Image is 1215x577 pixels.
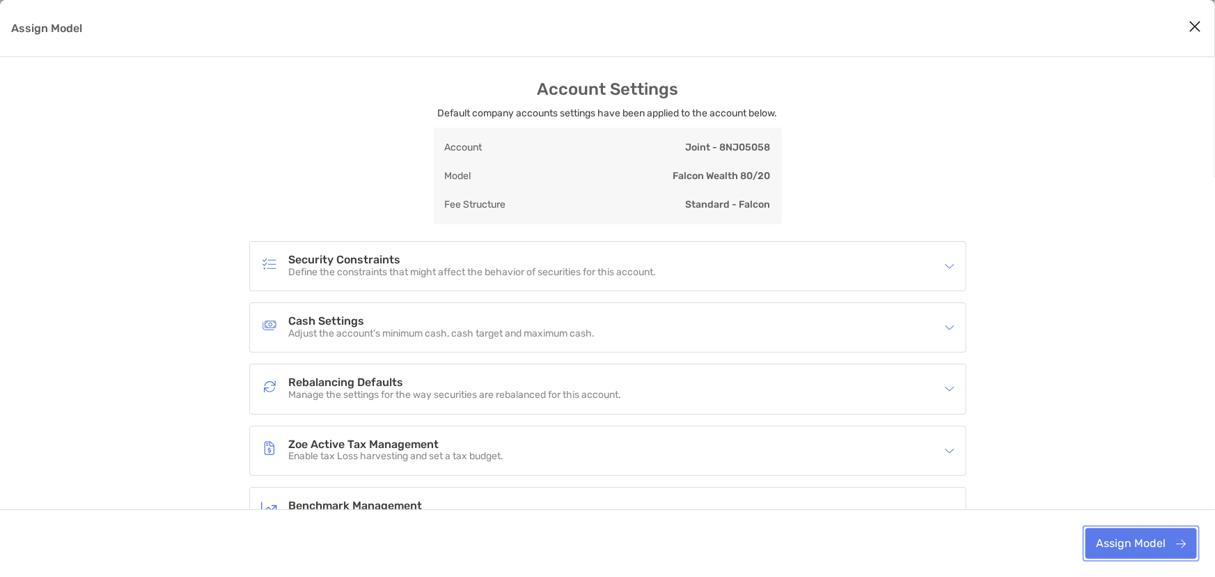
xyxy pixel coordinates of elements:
[445,167,471,185] p: Model
[438,105,778,122] p: Default company accounts settings have been applied to the account below.
[289,267,657,279] p: Define the constraints that might affect the behavior of securities for this account.
[673,167,771,185] p: Falcon Wealth 80/20
[261,256,278,272] img: Security Constraints
[250,303,966,352] div: icon arrowCash SettingsCash SettingsAdjust the account’s minimum cash, cash target and maximum cash.
[289,254,657,266] h4: Security Constraints
[1184,17,1205,38] button: Close modal
[945,323,955,332] img: icon arrow
[289,328,595,340] p: Adjust the account’s minimum cash, cash target and maximum cash.
[289,377,622,389] h4: Rebalancing Defaults
[289,500,677,512] h4: Benchmark Management
[11,20,82,37] p: Assign Model
[250,364,966,413] div: icon arrowRebalancing DefaultsRebalancing DefaultsManage the settings for the way securities are ...
[250,488,966,537] div: icon arrowBenchmark ManagementBenchmark ManagementTrack this account’s performance with benchmark...
[445,139,483,156] p: Account
[537,79,678,99] h3: Account Settings
[289,439,504,451] h4: Zoe Active Tax Management
[445,196,506,213] p: Fee Structure
[261,317,278,334] img: Cash Settings
[261,501,278,518] img: Benchmark Management
[261,378,278,395] img: Rebalancing Defaults
[250,242,966,291] div: icon arrowSecurity ConstraintsSecurity ConstraintsDefine the constraints that might affect the be...
[686,139,771,156] p: Joint - 8NJ05058
[289,451,504,463] p: Enable tax Loss harvesting and set a tax budget.
[289,390,622,401] p: Manage the settings for the way securities are rebalanced for this account.
[945,261,955,271] img: icon arrow
[261,440,278,456] img: Zoe Active Tax Management
[945,507,955,517] img: icon arrow
[945,446,955,456] img: icon arrow
[250,426,966,475] div: icon arrowZoe Active Tax ManagementZoe Active Tax ManagementEnable tax Loss harvesting and set a ...
[1085,528,1197,559] button: Assign Model
[945,384,955,394] img: icon arrow
[289,316,595,328] h4: Cash Settings
[686,196,771,213] p: Standard - Falcon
